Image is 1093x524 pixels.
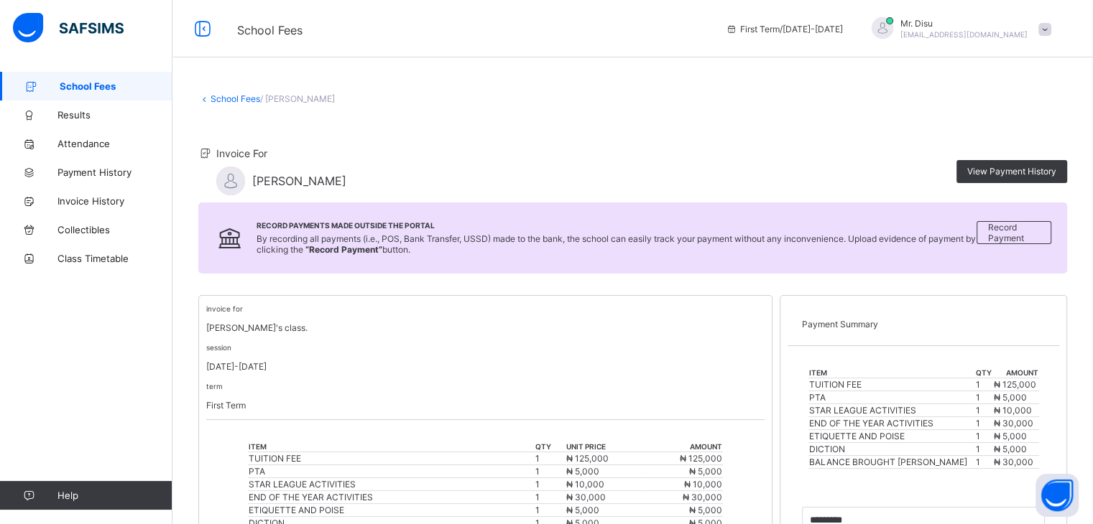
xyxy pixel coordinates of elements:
td: STAR LEAGUE ACTIVITIES [808,404,975,417]
th: item [248,441,535,452]
span: ₦ 10,000 [566,479,604,490]
td: 1 [975,404,993,417]
th: unit price [566,441,645,452]
span: School Fees [237,23,303,37]
span: ₦ 125,000 [994,379,1036,390]
p: Payment Summary [802,319,1045,329]
span: ₦ 30,000 [566,492,606,502]
th: amount [993,368,1039,378]
td: BALANCE BROUGHT [PERSON_NAME] [808,456,975,469]
span: Attendance [57,138,172,149]
span: Mr. Disu [900,18,1028,29]
td: 1 [975,430,993,443]
b: “Record Payment” [305,244,382,255]
button: Open asap [1036,474,1079,517]
span: / [PERSON_NAME] [260,93,335,104]
div: Mr.Disu [857,17,1059,41]
span: ₦ 125,000 [566,453,609,464]
div: STAR LEAGUE ACTIVITIES [249,479,534,490]
span: ₦ 5,000 [994,392,1027,403]
td: ETIQUETTE AND POISE [808,430,975,443]
span: [EMAIL_ADDRESS][DOMAIN_NAME] [900,30,1028,39]
span: ₦ 5,000 [566,466,599,477]
small: term [206,382,223,390]
td: PTA [808,391,975,404]
td: END OF THE YEAR ACTIVITIES [808,417,975,430]
div: PTA [249,466,534,477]
td: 1 [975,378,993,391]
th: qty [535,441,566,452]
span: [PERSON_NAME] [252,174,346,188]
span: By recording all payments (i.e., POS, Bank Transfer, USSD) made to the bank, the school can easil... [257,233,976,255]
small: invoice for [206,304,243,313]
div: ETIQUETTE AND POISE [249,505,534,515]
td: 1 [535,452,566,465]
span: ₦ 30,000 [683,492,722,502]
span: School Fees [60,80,172,92]
p: First Term [206,400,765,411]
span: Invoice History [57,195,172,207]
td: 1 [535,504,566,517]
small: session [206,343,231,352]
span: View Payment History [967,166,1056,177]
span: Invoice For [216,147,267,159]
span: ₦ 125,000 [680,453,722,464]
th: item [808,368,975,378]
p: [PERSON_NAME]'s class. [206,322,765,333]
td: DICTION [808,443,975,456]
span: Record Payments Made Outside the Portal [257,221,977,230]
p: [DATE]-[DATE] [206,361,765,372]
span: Record Payment [988,222,1040,243]
td: 1 [535,465,566,478]
span: ₦ 5,000 [689,505,722,515]
td: 1 [975,456,993,469]
span: ₦ 10,000 [684,479,722,490]
span: session/term information [726,24,843,34]
div: TUITION FEE [249,453,534,464]
th: amount [644,441,723,452]
span: ₦ 30,000 [994,457,1033,467]
td: 1 [535,491,566,504]
td: 1 [975,443,993,456]
td: 1 [535,478,566,491]
span: ₦ 5,000 [994,431,1027,441]
span: ₦ 10,000 [994,405,1032,416]
span: Results [57,109,172,121]
img: safsims [13,13,124,43]
div: END OF THE YEAR ACTIVITIES [249,492,534,502]
td: 1 [975,417,993,430]
span: Payment History [57,167,172,178]
td: TUITION FEE [808,378,975,391]
span: ₦ 5,000 [689,466,722,477]
span: Collectibles [57,224,172,235]
a: School Fees [211,93,260,104]
td: 1 [975,391,993,404]
span: Help [57,490,172,501]
span: ₦ 5,000 [566,505,599,515]
span: ₦ 30,000 [994,418,1033,429]
span: ₦ 5,000 [994,444,1027,454]
span: Class Timetable [57,253,172,264]
th: qty [975,368,993,378]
